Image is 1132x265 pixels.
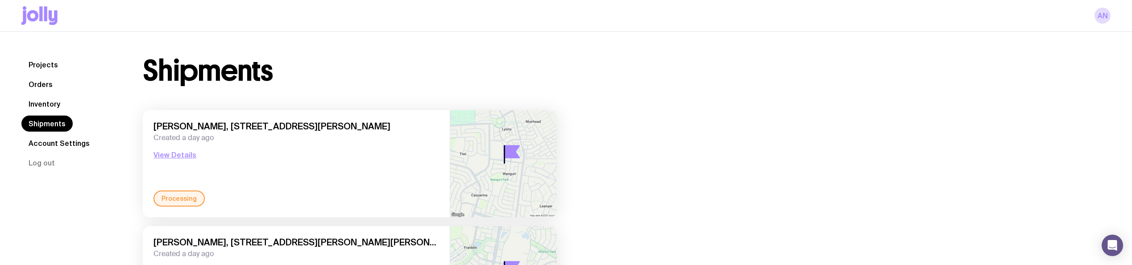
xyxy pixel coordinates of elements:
span: [PERSON_NAME], [STREET_ADDRESS][PERSON_NAME][PERSON_NAME] [153,237,439,248]
a: Orders [21,76,60,92]
span: [PERSON_NAME], [STREET_ADDRESS][PERSON_NAME] [153,121,439,132]
button: View Details [153,149,196,160]
a: AN [1095,8,1111,24]
a: Account Settings [21,135,97,151]
span: Created a day ago [153,249,439,258]
div: Open Intercom Messenger [1102,235,1123,256]
div: Processing [153,190,205,207]
a: Projects [21,57,65,73]
a: Inventory [21,96,67,112]
a: Shipments [21,116,73,132]
span: Created a day ago [153,133,439,142]
button: Log out [21,155,62,171]
h1: Shipments [143,57,273,85]
img: staticmap [450,110,557,217]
